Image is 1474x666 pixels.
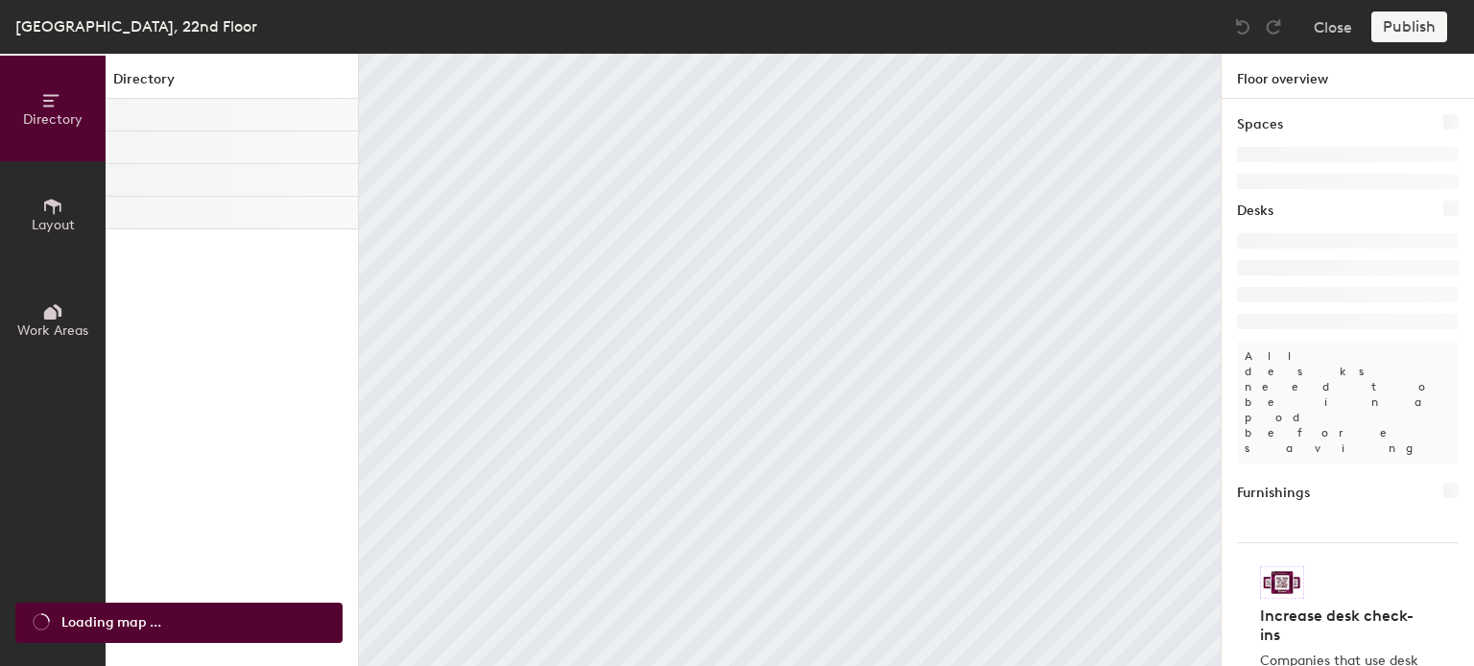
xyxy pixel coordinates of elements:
h1: Desks [1237,201,1273,222]
span: Work Areas [17,322,88,339]
span: Directory [23,111,83,128]
h4: Increase desk check-ins [1260,607,1424,645]
h1: Furnishings [1237,483,1310,504]
h1: Floor overview [1222,54,1474,99]
h1: Directory [106,69,358,99]
span: Loading map ... [61,612,161,633]
button: Close [1314,12,1352,42]
canvas: Map [359,54,1221,666]
img: Undo [1233,17,1252,36]
div: [GEOGRAPHIC_DATA], 22nd Floor [15,14,257,38]
h1: Spaces [1237,114,1283,135]
span: Layout [32,217,75,233]
img: Redo [1264,17,1283,36]
img: Sticker logo [1260,566,1304,599]
p: All desks need to be in a pod before saving [1237,341,1459,464]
